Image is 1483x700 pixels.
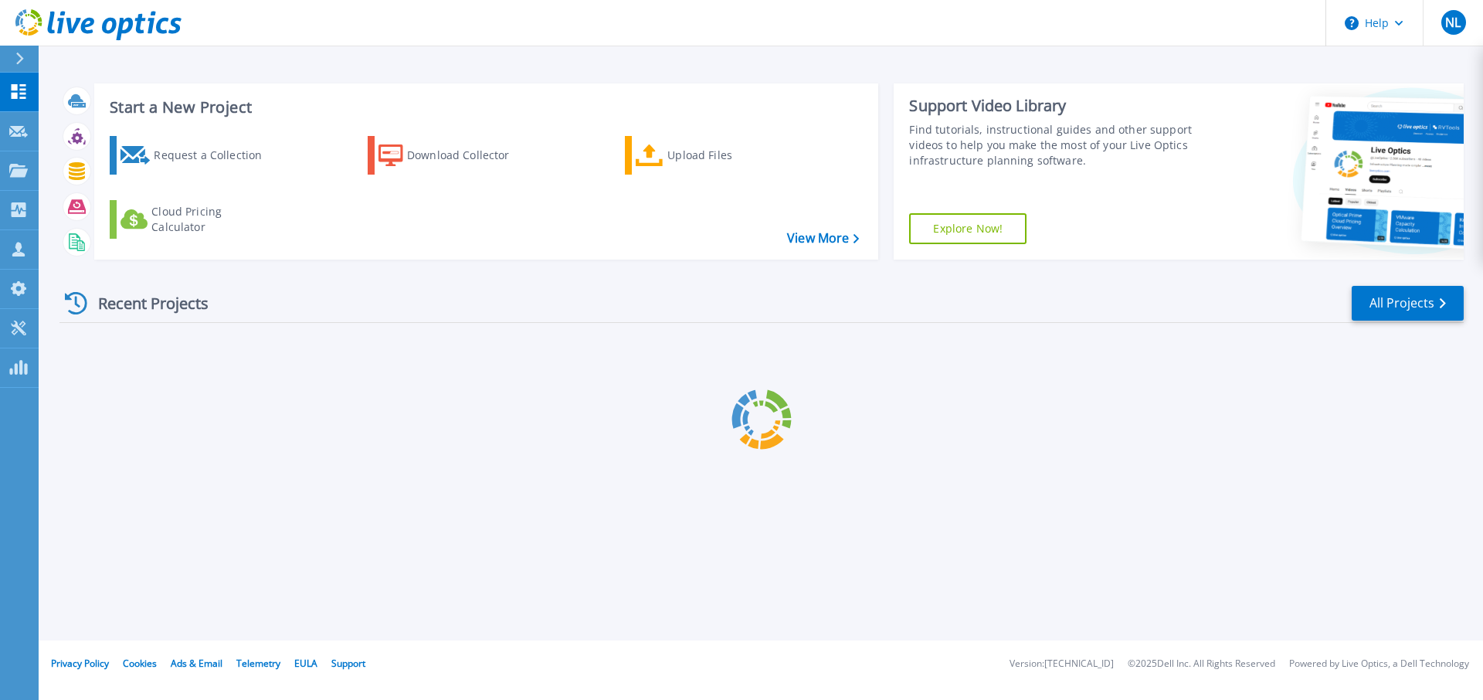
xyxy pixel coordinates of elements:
li: © 2025 Dell Inc. All Rights Reserved [1128,659,1275,669]
a: All Projects [1352,286,1464,321]
div: Cloud Pricing Calculator [151,204,275,235]
li: Version: [TECHNICAL_ID] [1010,659,1114,669]
a: Download Collector [368,136,540,175]
a: Support [331,657,365,670]
a: EULA [294,657,317,670]
div: Recent Projects [59,284,229,322]
a: Cookies [123,657,157,670]
a: Explore Now! [909,213,1027,244]
div: Request a Collection [154,140,277,171]
div: Upload Files [667,140,791,171]
li: Powered by Live Optics, a Dell Technology [1289,659,1469,669]
div: Download Collector [407,140,531,171]
a: View More [787,231,859,246]
h3: Start a New Project [110,99,859,116]
div: Support Video Library [909,96,1200,116]
div: Find tutorials, instructional guides and other support videos to help you make the most of your L... [909,122,1200,168]
a: Upload Files [625,136,797,175]
a: Cloud Pricing Calculator [110,200,282,239]
span: NL [1445,16,1461,29]
a: Privacy Policy [51,657,109,670]
a: Request a Collection [110,136,282,175]
a: Telemetry [236,657,280,670]
a: Ads & Email [171,657,222,670]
